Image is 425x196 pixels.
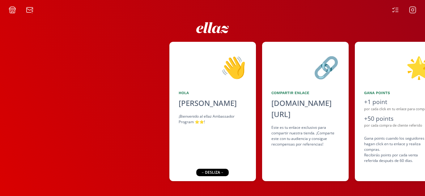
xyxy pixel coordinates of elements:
[179,98,247,109] div: [PERSON_NAME]
[271,51,339,83] div: 🔗
[196,169,229,176] div: ← desliza →
[271,90,339,96] div: Compartir Enlace
[196,22,229,33] img: ew9eVGDHp6dD
[271,125,339,147] div: Este es tu enlace exclusivo para compartir nuestra tienda. ¡Comparte este con tu audiencia y cons...
[179,114,247,125] div: ¡Bienvenido al ellaz Ambassador Program ⭐️⭐️!
[179,51,247,83] div: 👋
[179,90,247,96] div: Hola
[271,98,339,120] div: [DOMAIN_NAME][URL]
